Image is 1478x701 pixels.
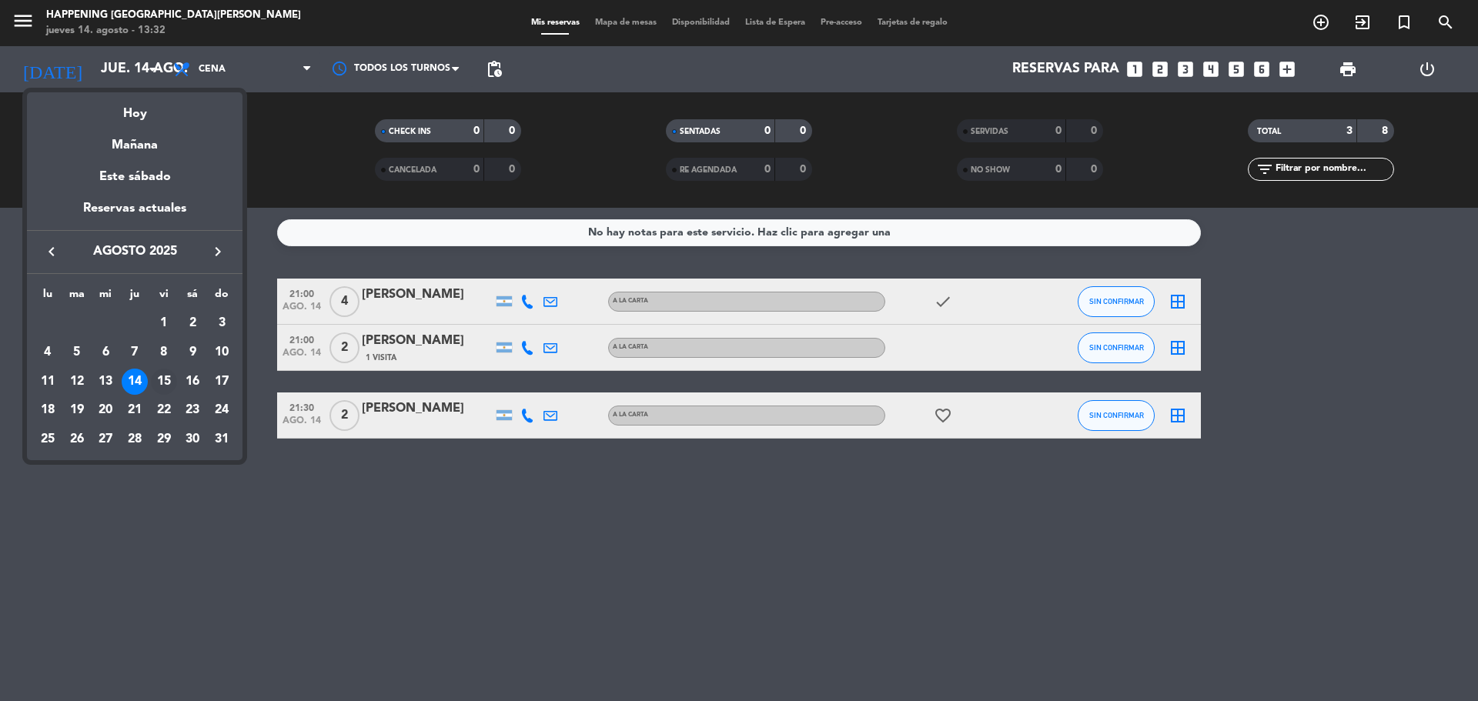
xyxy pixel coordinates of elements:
td: 7 de agosto de 2025 [120,338,149,367]
td: 31 de agosto de 2025 [207,425,236,454]
td: 10 de agosto de 2025 [207,338,236,367]
div: Este sábado [27,155,242,199]
div: 2 [179,310,206,336]
div: 21 [122,397,148,423]
th: viernes [149,285,179,309]
div: 30 [179,426,206,452]
td: 2 de agosto de 2025 [179,309,208,338]
td: 12 de agosto de 2025 [62,367,92,396]
div: 3 [209,310,235,336]
td: 20 de agosto de 2025 [91,396,120,425]
div: Hoy [27,92,242,124]
div: 26 [64,426,90,452]
td: 3 de agosto de 2025 [207,309,236,338]
i: keyboard_arrow_right [209,242,227,261]
div: 8 [151,339,177,366]
div: Mañana [27,124,242,155]
div: 19 [64,397,90,423]
td: 16 de agosto de 2025 [179,367,208,396]
td: 30 de agosto de 2025 [179,425,208,454]
td: 6 de agosto de 2025 [91,338,120,367]
td: 23 de agosto de 2025 [179,396,208,425]
td: 14 de agosto de 2025 [120,367,149,396]
td: AGO. [33,309,149,338]
div: 15 [151,369,177,395]
div: 13 [92,369,119,395]
div: 16 [179,369,206,395]
div: 18 [35,397,61,423]
td: 27 de agosto de 2025 [91,425,120,454]
td: 11 de agosto de 2025 [33,367,62,396]
td: 5 de agosto de 2025 [62,338,92,367]
div: 23 [179,397,206,423]
div: 4 [35,339,61,366]
td: 22 de agosto de 2025 [149,396,179,425]
td: 25 de agosto de 2025 [33,425,62,454]
div: 5 [64,339,90,366]
div: 12 [64,369,90,395]
td: 29 de agosto de 2025 [149,425,179,454]
td: 1 de agosto de 2025 [149,309,179,338]
td: 8 de agosto de 2025 [149,338,179,367]
div: 11 [35,369,61,395]
div: 14 [122,369,148,395]
td: 9 de agosto de 2025 [179,338,208,367]
button: keyboard_arrow_right [204,242,232,262]
th: jueves [120,285,149,309]
button: keyboard_arrow_left [38,242,65,262]
div: 1 [151,310,177,336]
td: 19 de agosto de 2025 [62,396,92,425]
th: lunes [33,285,62,309]
div: 9 [179,339,206,366]
div: 6 [92,339,119,366]
th: domingo [207,285,236,309]
div: 17 [209,369,235,395]
td: 21 de agosto de 2025 [120,396,149,425]
td: 28 de agosto de 2025 [120,425,149,454]
td: 13 de agosto de 2025 [91,367,120,396]
div: 29 [151,426,177,452]
td: 15 de agosto de 2025 [149,367,179,396]
th: miércoles [91,285,120,309]
td: 18 de agosto de 2025 [33,396,62,425]
div: 25 [35,426,61,452]
div: 7 [122,339,148,366]
div: Reservas actuales [27,199,242,230]
div: 31 [209,426,235,452]
div: 20 [92,397,119,423]
td: 24 de agosto de 2025 [207,396,236,425]
td: 4 de agosto de 2025 [33,338,62,367]
div: 22 [151,397,177,423]
div: 27 [92,426,119,452]
td: 17 de agosto de 2025 [207,367,236,396]
div: 10 [209,339,235,366]
th: martes [62,285,92,309]
div: 28 [122,426,148,452]
td: 26 de agosto de 2025 [62,425,92,454]
span: agosto 2025 [65,242,204,262]
i: keyboard_arrow_left [42,242,61,261]
th: sábado [179,285,208,309]
div: 24 [209,397,235,423]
